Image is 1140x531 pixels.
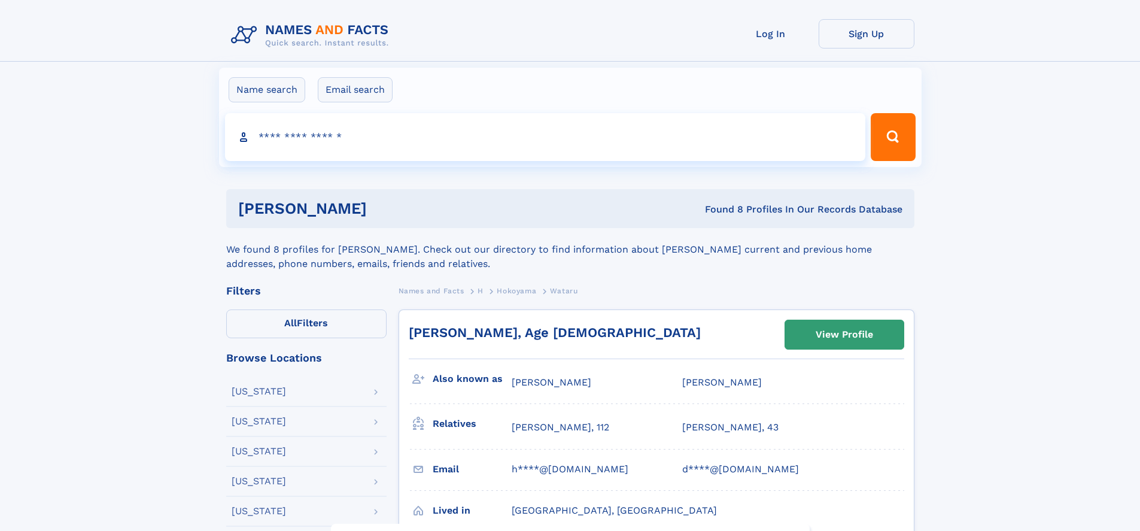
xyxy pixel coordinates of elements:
[682,421,779,434] a: [PERSON_NAME], 43
[723,19,819,48] a: Log In
[536,203,902,216] div: Found 8 Profiles In Our Records Database
[226,228,914,271] div: We found 8 profiles for [PERSON_NAME]. Check out our directory to find information about [PERSON_...
[682,377,762,388] span: [PERSON_NAME]
[238,201,536,216] h1: [PERSON_NAME]
[871,113,915,161] button: Search Button
[226,286,387,296] div: Filters
[409,325,701,340] a: [PERSON_NAME], Age [DEMOGRAPHIC_DATA]
[550,287,578,295] span: Wataru
[819,19,914,48] a: Sign Up
[232,417,286,426] div: [US_STATE]
[232,447,286,456] div: [US_STATE]
[497,287,536,295] span: Hokoyama
[512,377,591,388] span: [PERSON_NAME]
[433,500,512,521] h3: Lived in
[225,113,866,161] input: search input
[232,506,286,516] div: [US_STATE]
[512,505,717,516] span: [GEOGRAPHIC_DATA], [GEOGRAPHIC_DATA]
[226,353,387,363] div: Browse Locations
[512,421,609,434] a: [PERSON_NAME], 112
[232,477,286,486] div: [US_STATE]
[433,414,512,434] h3: Relatives
[785,320,904,349] a: View Profile
[478,287,484,295] span: H
[497,283,536,298] a: Hokoyama
[478,283,484,298] a: H
[226,19,399,51] img: Logo Names and Facts
[232,387,286,396] div: [US_STATE]
[229,77,305,102] label: Name search
[399,283,464,298] a: Names and Facts
[318,77,393,102] label: Email search
[226,310,387,338] label: Filters
[433,459,512,480] h3: Email
[816,321,873,348] div: View Profile
[433,369,512,389] h3: Also known as
[284,317,297,329] span: All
